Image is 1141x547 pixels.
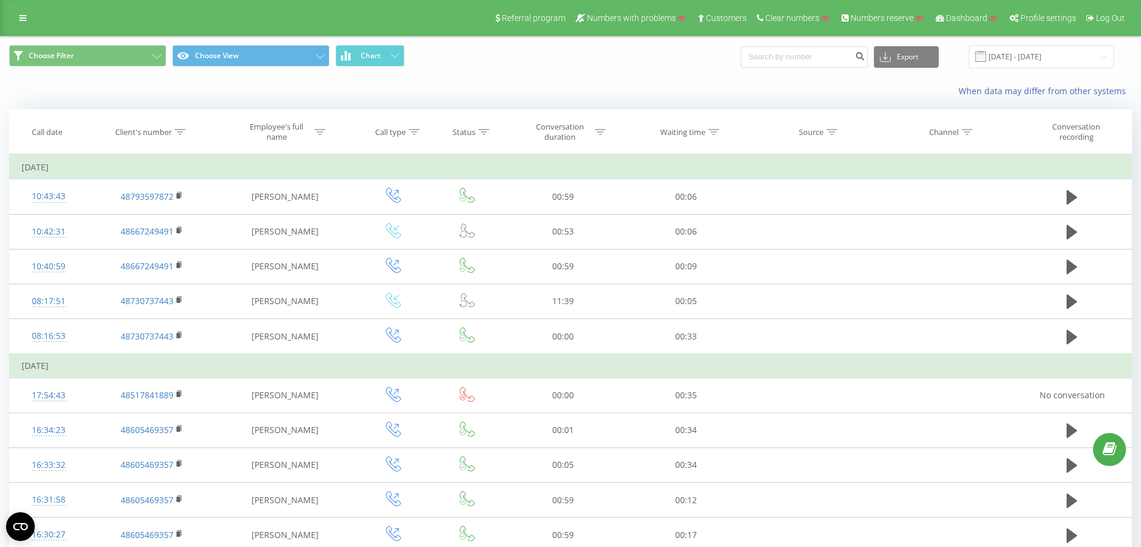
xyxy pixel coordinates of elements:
button: Choose Filter [9,45,166,67]
td: 00:00 [501,319,624,354]
div: 17:54:43 [22,384,76,407]
a: 48605469357 [121,424,173,435]
td: 00:34 [624,413,747,447]
div: 10:42:31 [22,220,76,244]
div: 16:34:23 [22,419,76,442]
button: Choose View [172,45,330,67]
td: 00:59 [501,179,624,214]
span: Profile settings [1020,13,1076,23]
div: 08:16:53 [22,324,76,348]
a: 48667249491 [121,260,173,272]
a: 48605469357 [121,494,173,506]
td: [PERSON_NAME] [216,214,354,249]
div: Conversation recording [1037,122,1115,142]
div: 16:30:27 [22,523,76,546]
span: No conversation [1040,389,1105,401]
td: 00:05 [501,447,624,482]
a: 48605469357 [121,459,173,470]
a: 48793597872 [121,191,173,202]
td: 00:00 [501,378,624,413]
div: 10:43:43 [22,185,76,208]
td: 00:59 [501,249,624,284]
td: [PERSON_NAME] [216,319,354,354]
span: Choose Filter [29,51,74,61]
div: Call date [32,127,62,137]
a: 48667249491 [121,226,173,237]
td: 11:39 [501,284,624,318]
a: 48517841889 [121,389,173,401]
td: 00:33 [624,319,747,354]
div: 16:33:32 [22,453,76,477]
td: [PERSON_NAME] [216,378,354,413]
span: Referral program [502,13,565,23]
div: Source [799,127,823,137]
div: 08:17:51 [22,290,76,313]
div: Employee's full name [241,122,312,142]
a: 48605469357 [121,529,173,540]
td: [DATE] [10,155,1132,179]
a: When data may differ from other systems [959,85,1132,97]
div: 10:40:59 [22,255,76,278]
span: Log Out [1096,13,1125,23]
td: 00:06 [624,179,747,214]
td: [PERSON_NAME] [216,284,354,318]
td: 00:06 [624,214,747,249]
td: 00:34 [624,447,747,482]
button: Open CMP widget [6,512,35,541]
div: Conversation duration [528,122,592,142]
td: [PERSON_NAME] [216,179,354,214]
td: 00:09 [624,249,747,284]
td: 00:59 [501,483,624,518]
a: 48730737443 [121,330,173,342]
td: [PERSON_NAME] [216,483,354,518]
td: 00:12 [624,483,747,518]
div: Status [453,127,475,137]
a: 48730737443 [121,295,173,306]
td: [PERSON_NAME] [216,447,354,482]
td: 00:53 [501,214,624,249]
td: 00:35 [624,378,747,413]
td: [PERSON_NAME] [216,249,354,284]
span: Numbers reserve [850,13,914,23]
button: Chart [336,45,405,67]
td: [DATE] [10,354,1132,378]
td: 00:01 [501,413,624,447]
span: Clear numbers [765,13,819,23]
td: [PERSON_NAME] [216,413,354,447]
span: Dashboard [946,13,987,23]
div: Channel [929,127,959,137]
span: Chart [361,52,381,60]
button: Export [874,46,939,68]
span: Customers [706,13,747,23]
div: 16:31:58 [22,488,76,512]
div: Waiting time [660,127,705,137]
div: Call type [375,127,406,137]
input: Search by number [741,46,868,68]
span: Numbers with problems [587,13,676,23]
div: Client's number [115,127,172,137]
td: 00:05 [624,284,747,318]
